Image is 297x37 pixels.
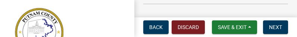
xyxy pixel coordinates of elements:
button: Back [143,20,169,34]
span: Next [269,24,282,30]
span: Save & Exit [218,24,247,30]
button: Next [263,20,288,34]
button: Discard [172,20,205,34]
span: Back [149,24,163,30]
button: Save & Exit [212,20,257,34]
